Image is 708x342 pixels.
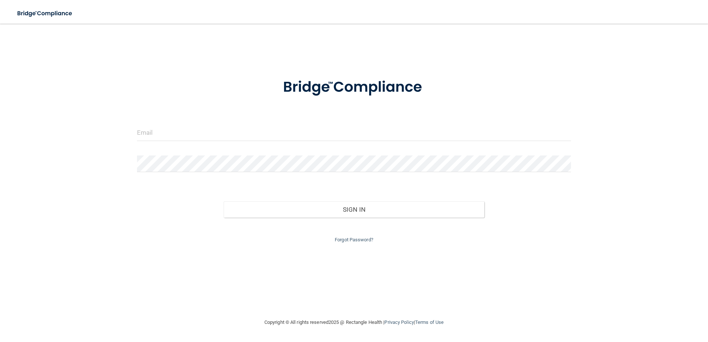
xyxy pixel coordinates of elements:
[268,68,440,107] img: bridge_compliance_login_screen.278c3ca4.svg
[137,124,571,141] input: Email
[11,6,79,21] img: bridge_compliance_login_screen.278c3ca4.svg
[415,319,444,325] a: Terms of Use
[219,311,489,334] div: Copyright © All rights reserved 2025 @ Rectangle Health | |
[335,237,373,242] a: Forgot Password?
[224,201,484,218] button: Sign In
[384,319,414,325] a: Privacy Policy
